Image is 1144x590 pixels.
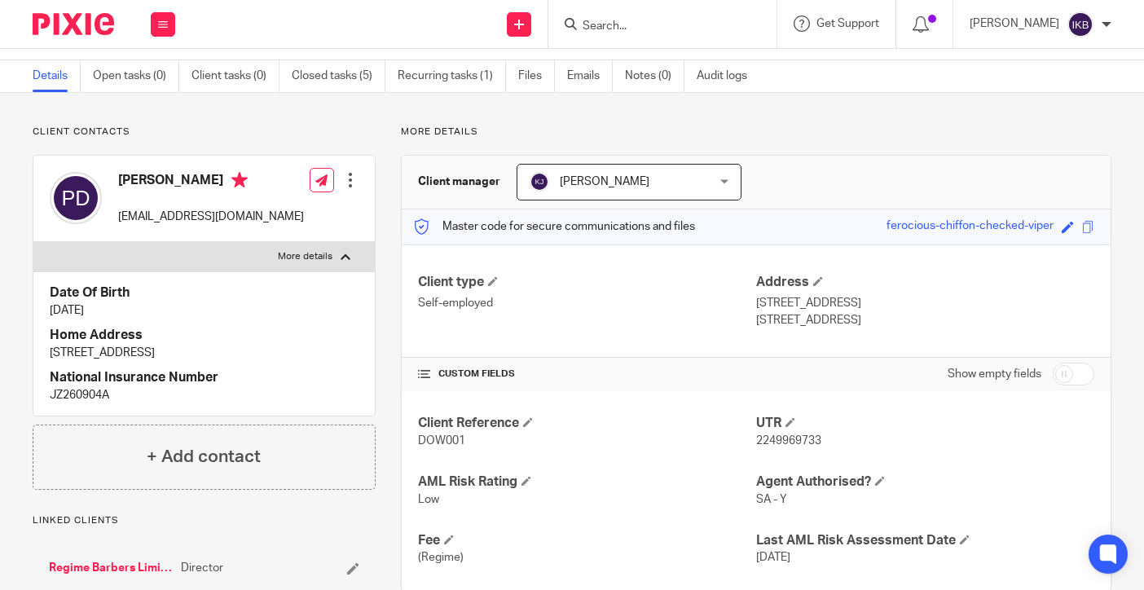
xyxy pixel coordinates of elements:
p: Master code for secure communications and files [414,218,695,235]
h4: AML Risk Rating [418,473,756,491]
h4: National Insurance Number [50,369,359,386]
span: [PERSON_NAME] [560,176,649,187]
p: More details [278,250,332,263]
a: Files [518,60,555,92]
span: SA - Y [756,494,787,505]
h4: Date Of Birth [50,284,359,302]
img: svg%3E [50,172,102,224]
span: Director [181,560,223,576]
i: Primary [231,172,248,188]
a: Emails [567,60,613,92]
p: Client contacts [33,125,376,139]
a: Audit logs [697,60,759,92]
p: Self-employed [418,295,756,311]
span: [DATE] [756,552,790,563]
h4: Home Address [50,327,359,344]
h4: + Add contact [147,444,261,469]
h3: Client manager [418,174,500,190]
p: [PERSON_NAME] [970,15,1059,32]
p: [STREET_ADDRESS] [50,345,359,361]
p: [DATE] [50,302,359,319]
div: ferocious-chiffon-checked-viper [887,218,1054,236]
h4: Agent Authorised? [756,473,1094,491]
a: Open tasks (0) [93,60,179,92]
h4: UTR [756,415,1094,432]
span: Get Support [816,18,879,29]
a: Regime Barbers Limited [49,560,173,576]
a: Recurring tasks (1) [398,60,506,92]
p: [STREET_ADDRESS] [756,295,1094,311]
h4: Client type [418,274,756,291]
a: Details [33,60,81,92]
p: JZ260904A [50,387,359,403]
h4: Address [756,274,1094,291]
a: Closed tasks (5) [292,60,385,92]
input: Search [581,20,728,34]
p: Linked clients [33,514,376,527]
h4: [PERSON_NAME] [118,172,304,192]
h4: CUSTOM FIELDS [418,368,756,381]
span: (Regime) [418,552,464,563]
p: [EMAIL_ADDRESS][DOMAIN_NAME] [118,209,304,225]
h4: Client Reference [418,415,756,432]
p: [STREET_ADDRESS] [756,312,1094,328]
h4: Fee [418,532,756,549]
a: Client tasks (0) [191,60,279,92]
p: More details [401,125,1111,139]
span: 2249969733 [756,435,821,447]
label: Show empty fields [948,366,1041,382]
img: svg%3E [530,172,549,192]
h4: Last AML Risk Assessment Date [756,532,1094,549]
img: svg%3E [1067,11,1093,37]
span: DOW001 [418,435,465,447]
a: Notes (0) [625,60,684,92]
span: Low [418,494,439,505]
img: Pixie [33,13,114,35]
